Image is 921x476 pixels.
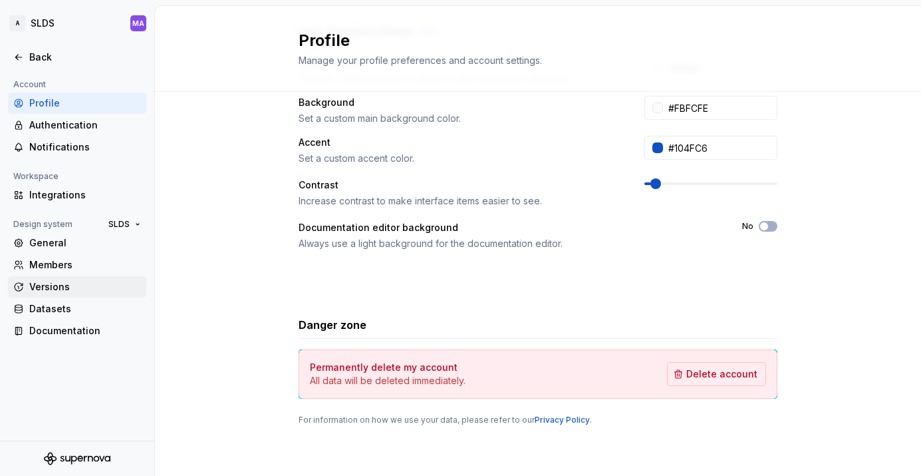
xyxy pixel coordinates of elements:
[8,216,78,232] div: Design system
[8,93,146,114] a: Profile
[299,194,620,208] div: Increase contrast to make interface items easier to see.
[299,55,542,66] span: Manage your profile preferences and account settings.
[8,276,146,298] a: Versions
[299,96,620,109] div: Background
[310,361,458,374] h4: Permanently delete my account
[686,367,757,381] span: Delete account
[29,280,141,294] div: Versions
[29,258,141,272] div: Members
[108,219,130,230] span: SLDS
[8,254,146,276] a: Members
[31,17,55,30] div: SLDS
[299,136,620,149] div: Accent
[44,452,110,465] svg: Supernova Logo
[29,302,141,316] div: Datasets
[663,136,777,160] input: #104FC6
[299,112,620,125] div: Set a custom main background color.
[663,96,777,120] input: #FFFFFF
[29,51,141,64] div: Back
[8,184,146,206] a: Integrations
[29,324,141,338] div: Documentation
[8,47,146,68] a: Back
[132,18,144,29] div: MA
[8,136,146,158] a: Notifications
[742,221,753,232] label: No
[9,15,25,31] div: A
[299,178,620,192] div: Contrast
[8,232,146,254] a: General
[299,30,761,51] h2: Profile
[299,221,718,234] div: Documentation editor background
[667,362,766,386] button: Delete account
[8,115,146,136] a: Authentication
[535,415,590,425] a: Privacy Policy
[29,140,141,154] div: Notifications
[299,415,777,425] div: For information on how we use your data, please refer to our .
[299,152,620,165] div: Set a custom accent color.
[8,77,51,93] div: Account
[299,317,366,333] h3: Danger zone
[8,320,146,342] a: Documentation
[29,119,141,132] div: Authentication
[310,374,465,387] p: All data will be deleted immediately.
[29,236,141,250] div: General
[299,237,718,250] div: Always use a light background for the documentation editor.
[29,188,141,202] div: Integrations
[3,9,152,38] button: ASLDSMA
[8,168,64,184] div: Workspace
[29,97,141,110] div: Profile
[8,298,146,320] a: Datasets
